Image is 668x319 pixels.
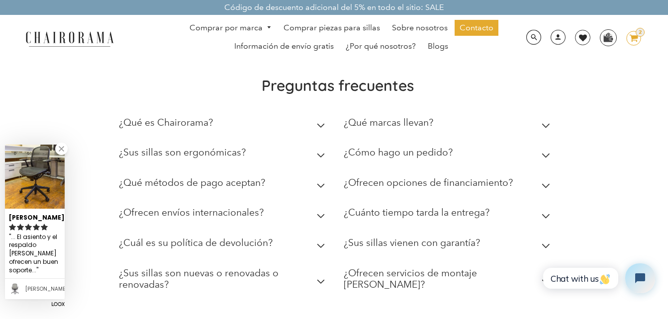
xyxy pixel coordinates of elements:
span: Blogs [428,41,448,52]
h2: ¿Cuál es su política de devolución? [119,237,273,248]
span: Contacto [460,23,493,33]
h2: ¿Sus sillas son ergonómicas? [119,147,246,158]
svg: icono de valoración completo [25,224,32,231]
a: Información de envío gratis [229,38,339,54]
summary: ¿Sus sillas vienen con garantía? [344,230,554,260]
div: 2 [636,28,645,37]
h2: ¿Ofrecen opciones de financiamiento? [344,177,513,188]
span: Comprar piezas para sillas [284,23,380,33]
summary: ¿Qué métodos de pago aceptan? [119,170,329,200]
a: ¿Por qué nosotros? [341,38,421,54]
summary: ¿Cuánto tiempo tarda la entrega? [344,200,554,230]
span: Información de envío gratis [234,41,334,52]
img: WhatsApp_Image_2024-07-12_at_16.23.01.webp [600,30,616,45]
h2: ¿Sus sillas son nuevas o renovadas o renovadas? [119,267,329,290]
summary: ¿Ofrecen servicios de montaje [PERSON_NAME]? [344,260,554,302]
a: Comprar por marca [185,20,277,36]
h2: ¿Sus sillas vienen con garantía? [344,237,480,248]
summary: ¿Sus sillas son ergonómicas? [119,140,329,170]
h2: ¿Qué es Chairorama? [119,117,213,128]
svg: icono de valoración completo [33,224,40,231]
div: [PERSON_NAME] [9,210,61,222]
summary: ¿Sus sillas son nuevas o renovadas o renovadas? [119,260,329,302]
nav: Navegación de escritorio [162,20,521,57]
svg: icono de valoración completo [41,224,48,231]
span: Sobre nosotros [392,23,448,33]
font: Comprar por marca [190,23,263,32]
div: ...The mesh seat and back offer good support and stay cool and breathable.... [9,232,61,276]
a: Sobre nosotros [387,20,453,36]
h2: Preguntas frecuentes [119,76,557,95]
h2: ¿Cuánto tiempo tarda la entrega? [344,207,489,218]
h2: ¿Ofrecen envíos internacionales? [119,207,264,218]
summary: ¿Qué es Chairorama? [119,110,329,140]
iframe: Tidio Chat [532,255,664,302]
a: Contacto [455,20,498,36]
img: chairorama [20,30,119,47]
summary: ¿Cómo hago un pedido? [344,140,554,170]
img: Reseña de Mike D. de la silla Chadwick por Knoll-Black (renovado) [5,145,65,209]
div: Chadwick Chair By Knoll-Black (Renewed) [25,286,61,292]
h2: ¿Ofrecen servicios de montaje [PERSON_NAME]? [344,267,554,290]
summary: ¿Qué marcas llevan? [344,110,554,140]
summary: ¿Ofrecen envíos internacionales? [119,200,329,230]
summary: ¿Ofrecen opciones de financiamiento? [344,170,554,200]
h2: ¿Qué marcas llevan? [344,117,433,128]
a: 2 [619,31,641,46]
h2: ¿Cómo hago un pedido? [344,147,453,158]
span: ¿Por qué nosotros? [346,41,416,52]
h2: ¿Qué métodos de pago aceptan? [119,177,265,188]
svg: icono de valoración completo [9,224,16,231]
summary: ¿Cuál es su política de devolución? [119,230,329,260]
svg: icono de valoración completo [17,224,24,231]
a: Blogs [423,38,453,54]
a: Comprar piezas para sillas [279,20,385,36]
